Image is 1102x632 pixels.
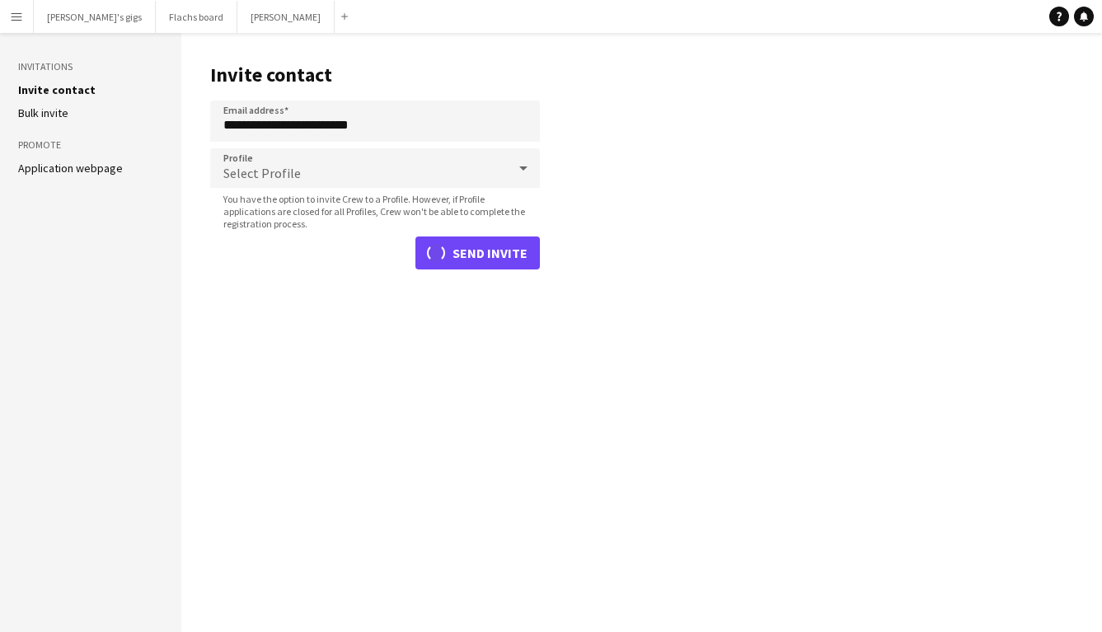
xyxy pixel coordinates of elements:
[34,1,156,33] button: [PERSON_NAME]'s gigs
[18,59,163,74] h3: Invitations
[210,193,540,230] span: You have the option to invite Crew to a Profile. However, if Profile applications are closed for ...
[210,63,540,87] h1: Invite contact
[415,236,540,269] button: Send invite
[223,165,301,181] span: Select Profile
[237,1,335,33] button: [PERSON_NAME]
[18,161,123,176] a: Application webpage
[18,82,96,97] a: Invite contact
[18,138,163,152] h3: Promote
[18,105,68,120] a: Bulk invite
[156,1,237,33] button: Flachs board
